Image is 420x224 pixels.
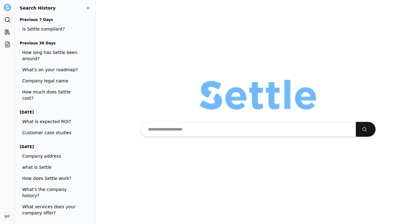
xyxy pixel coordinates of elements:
button: Settle [2,2,12,12]
span: What is expected ROI? [22,118,83,125]
span: Is Settle compliant? [22,26,83,32]
span: Company address [22,153,83,159]
span: How much does Settle cost? [22,89,83,101]
img: Organization logo [200,80,316,110]
span: what is Settle [22,164,83,170]
img: Settle [4,4,11,11]
h3: [DATE] [20,109,86,116]
span: Customer case studies [22,130,83,136]
a: Search [2,15,12,25]
a: Projects [2,39,12,49]
span: Company legal name [22,78,83,84]
h2: Search History [20,5,91,11]
h3: Previous 30 Days [20,39,86,47]
h3: [DATE] [20,143,86,151]
h3: Previous 7 Days [20,16,86,23]
span: How long has Settle been around? [22,49,83,62]
a: Library [2,27,12,37]
button: WF [2,212,12,222]
span: What's on your roadmap? [22,67,83,73]
span: What services does your company offer? [22,204,83,216]
span: How does Settle work? [22,175,83,181]
span: What's the company history? [22,186,83,199]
